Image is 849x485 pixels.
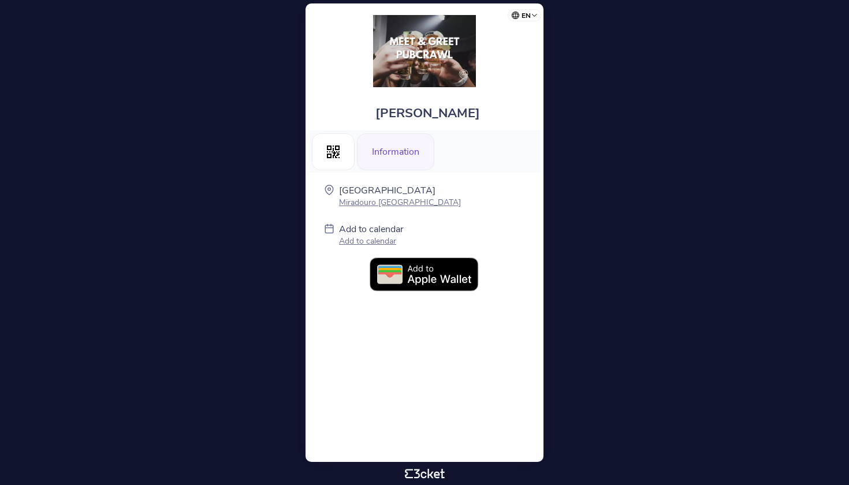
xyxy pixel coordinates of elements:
img: Meet & Greet Pubcrawl [373,15,476,87]
p: [GEOGRAPHIC_DATA] [339,184,461,197]
p: Add to calendar [339,236,404,247]
a: [GEOGRAPHIC_DATA] Miradouro [GEOGRAPHIC_DATA] [339,184,461,208]
span: [PERSON_NAME] [375,105,480,122]
a: Add to calendar Add to calendar [339,223,404,249]
p: Add to calendar [339,223,404,236]
a: Information [357,144,434,157]
img: EN_Add_to_Apple_Wallet.7a057787.svg [370,258,479,292]
p: Miradouro [GEOGRAPHIC_DATA] [339,197,461,208]
div: Information [357,133,434,170]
